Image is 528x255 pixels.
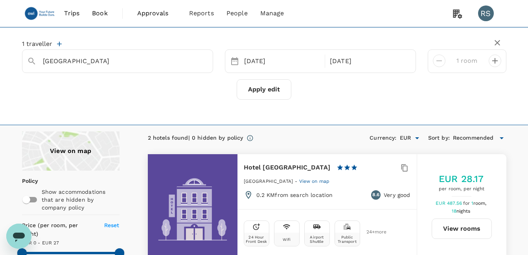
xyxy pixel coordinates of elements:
[306,235,328,244] div: Airport Shuttle
[42,188,119,211] p: Show accommodations that are hidden by company policy
[327,54,409,69] div: [DATE]
[283,237,291,242] div: Wifi
[6,224,31,249] iframe: Button to launch messaging window
[22,5,58,22] img: EWI Group
[226,9,248,18] span: People
[241,54,324,69] div: [DATE]
[452,208,471,214] span: 18
[432,219,492,239] button: View rooms
[453,134,494,142] span: Recommended
[137,9,177,18] span: Approvals
[489,55,501,67] button: decrease
[22,131,120,171] a: View on map
[439,173,484,185] h5: EUR 28.17
[64,9,79,18] span: Trips
[189,9,214,18] span: Reports
[22,240,59,246] span: EUR 0 - EUR 27
[471,200,488,206] span: 1
[104,222,120,228] span: Reset
[456,208,470,214] span: nights
[337,235,358,244] div: Public Transport
[244,178,293,184] span: [GEOGRAPHIC_DATA]
[436,200,464,206] span: EUR 487.56
[207,60,209,62] button: Open
[22,221,95,239] h6: Price (per room, per night)
[148,134,243,142] div: 2 hotels found | 0 hidden by policy
[452,55,482,67] input: Add rooms
[22,177,27,185] p: Policy
[384,191,410,199] p: Very good
[299,178,330,184] a: View on map
[246,235,267,244] div: 24 Hour Front Desk
[260,9,284,18] span: Manage
[439,185,484,193] span: per room, per night
[237,79,291,100] button: Apply edit
[412,133,423,144] button: Open
[428,134,450,142] h6: Sort by :
[478,5,494,21] div: RS
[370,134,396,142] h6: Currency :
[43,55,186,67] input: Search cities, hotels, work locations
[244,162,330,173] h6: Hotel [GEOGRAPHIC_DATA]
[372,191,379,199] span: 8.6
[256,191,333,199] p: 0.2 KM from search location
[22,40,62,48] button: 1 traveller
[295,178,299,184] span: -
[299,178,330,184] span: View on map
[463,200,471,206] span: for
[92,9,108,18] span: Book
[473,200,487,206] span: room,
[366,229,378,235] span: 24 + more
